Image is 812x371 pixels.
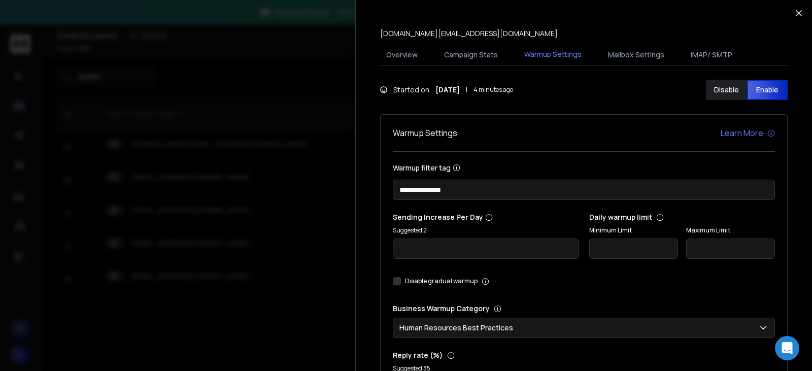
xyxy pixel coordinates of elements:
h1: Warmup Settings [393,127,457,139]
button: Mailbox Settings [602,44,670,66]
div: Started on [380,85,513,95]
button: Overview [380,44,424,66]
p: Reply rate (%) [393,350,775,360]
div: Open Intercom Messenger [775,336,799,360]
label: Minimum Limit [589,226,678,234]
p: Daily warmup limit [589,212,775,222]
button: Disable [706,80,747,100]
button: DisableEnable [706,80,788,100]
label: Maximum Limit [686,226,775,234]
label: Warmup filter tag [393,164,775,172]
p: Sending Increase Per Day [393,212,579,222]
p: Business Warmup Category [393,303,775,314]
button: IMAP/ SMTP [685,44,738,66]
span: 4 minutes ago [473,86,513,94]
p: Suggested 2 [393,226,579,234]
button: Campaign Stats [438,44,504,66]
button: Enable [747,80,788,100]
button: Warmup Settings [518,43,588,66]
a: Learn More [721,127,775,139]
p: Human Resources Best Practices [399,323,517,333]
p: [DOMAIN_NAME][EMAIL_ADDRESS][DOMAIN_NAME] [380,28,558,39]
label: Disable gradual warmup [405,277,478,285]
strong: [DATE] [435,85,460,95]
span: | [466,85,467,95]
